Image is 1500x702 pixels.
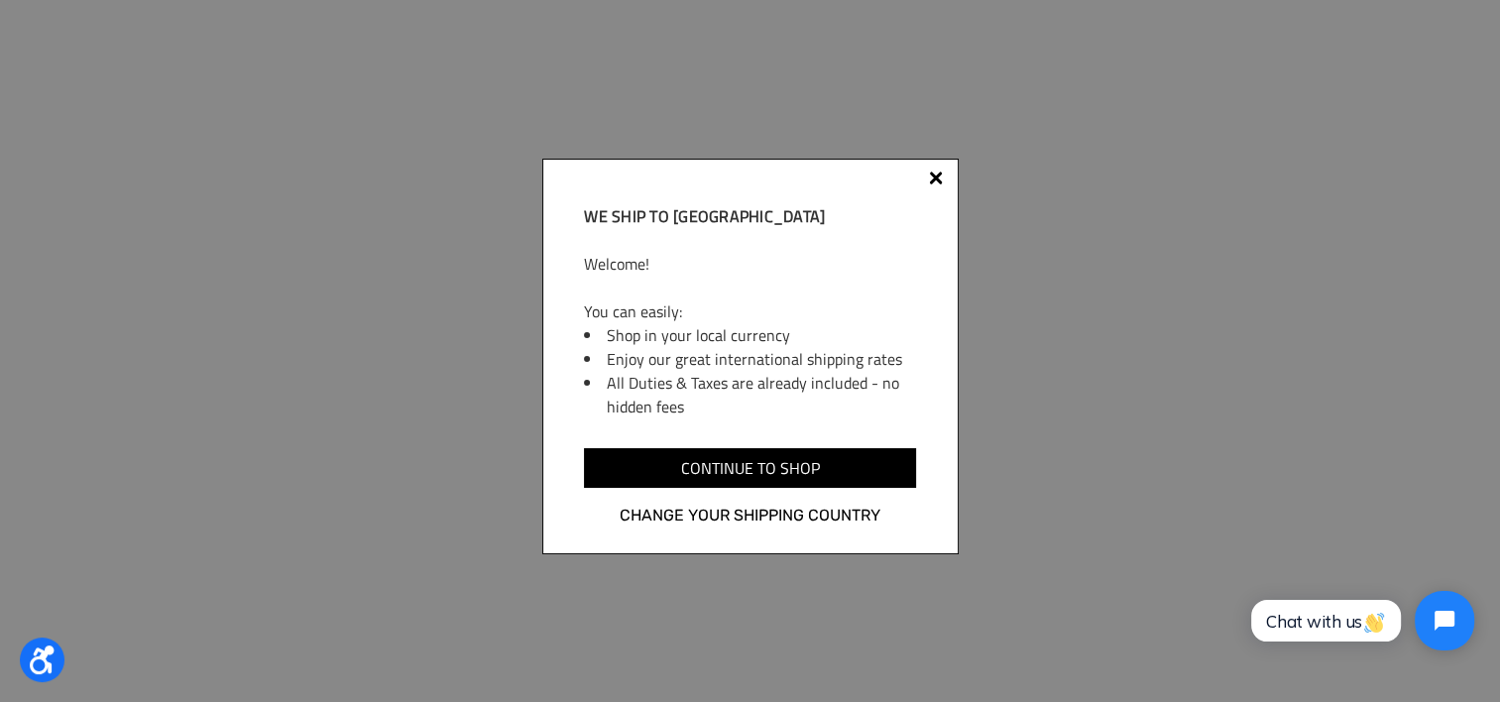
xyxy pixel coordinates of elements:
p: You can easily: [584,299,915,323]
iframe: Tidio Chat [1229,574,1491,667]
input: Continue to shop [584,448,915,488]
li: Shop in your local currency [607,323,915,347]
li: All Duties & Taxes are already included - no hidden fees [607,371,915,418]
h2: We ship to [GEOGRAPHIC_DATA] [584,204,915,228]
a: Change your shipping country [584,503,915,528]
p: Welcome! [584,252,915,276]
li: Enjoy our great international shipping rates [607,347,915,371]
